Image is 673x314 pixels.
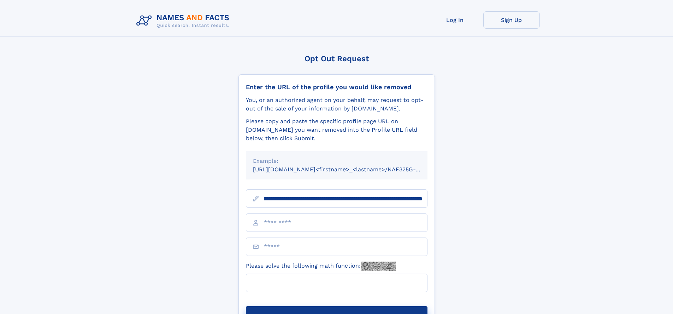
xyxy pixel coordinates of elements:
[253,157,420,165] div: Example:
[427,11,483,29] a: Log In
[238,54,435,63] div: Opt Out Request
[253,166,441,173] small: [URL][DOMAIN_NAME]<firstname>_<lastname>/NAF325G-xxxxxxxx
[483,11,540,29] a: Sign Up
[246,83,427,91] div: Enter the URL of the profile you would like removed
[134,11,235,30] img: Logo Names and Facts
[246,262,396,271] label: Please solve the following math function:
[246,96,427,113] div: You, or an authorized agent on your behalf, may request to opt-out of the sale of your informatio...
[246,117,427,143] div: Please copy and paste the specific profile page URL on [DOMAIN_NAME] you want removed into the Pr...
